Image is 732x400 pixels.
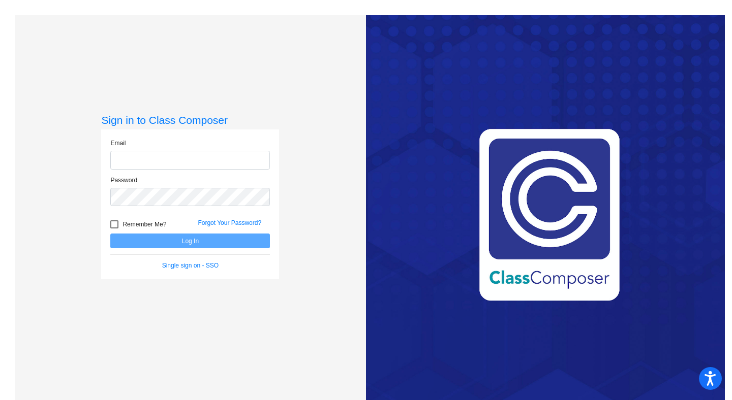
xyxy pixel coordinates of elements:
button: Log In [110,234,270,248]
a: Forgot Your Password? [198,219,261,226]
h3: Sign in to Class Composer [101,114,279,126]
label: Password [110,176,137,185]
span: Remember Me? [123,218,166,230]
label: Email [110,139,126,148]
a: Single sign on - SSO [162,262,219,269]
